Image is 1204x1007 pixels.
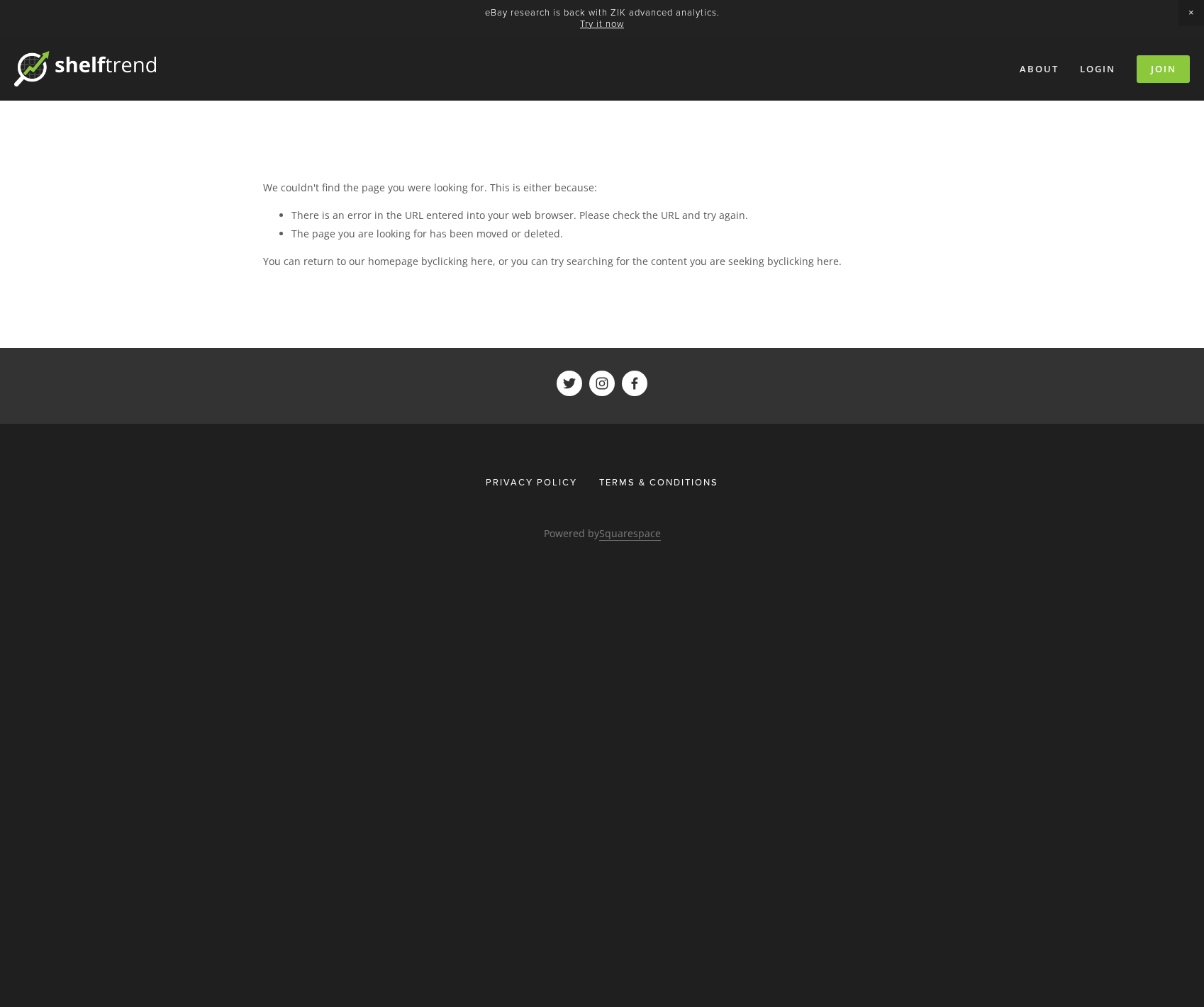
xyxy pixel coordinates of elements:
a: clicking here [779,254,839,268]
a: Login [1071,57,1125,81]
img: ShelfTrend [14,51,156,86]
p: You can return to our homepage by , or you can try searching for the content you are seeking by . [263,252,941,270]
a: Try it now [580,17,624,30]
p: Powered by [263,524,941,542]
p: We couldn't find the page you were looking for. This is either because: [263,179,941,196]
li: There is an error in the URL entered into your web browser. Please check the URL and try again. [291,206,941,224]
li: The page you are looking for has been moved or deleted. [291,225,941,242]
span: Privacy Policy [486,476,577,488]
a: ShelfTrend [589,371,615,396]
a: ShelfTrend [622,371,647,396]
span: Terms & Conditions [599,476,718,488]
a: Terms & Conditions [590,469,718,495]
a: clicking here [433,254,493,268]
a: About [1010,57,1068,81]
a: ShelfTrend [557,371,582,396]
a: Join [1137,55,1190,83]
a: Privacy Policy [486,469,586,495]
a: Squarespace [599,527,661,541]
